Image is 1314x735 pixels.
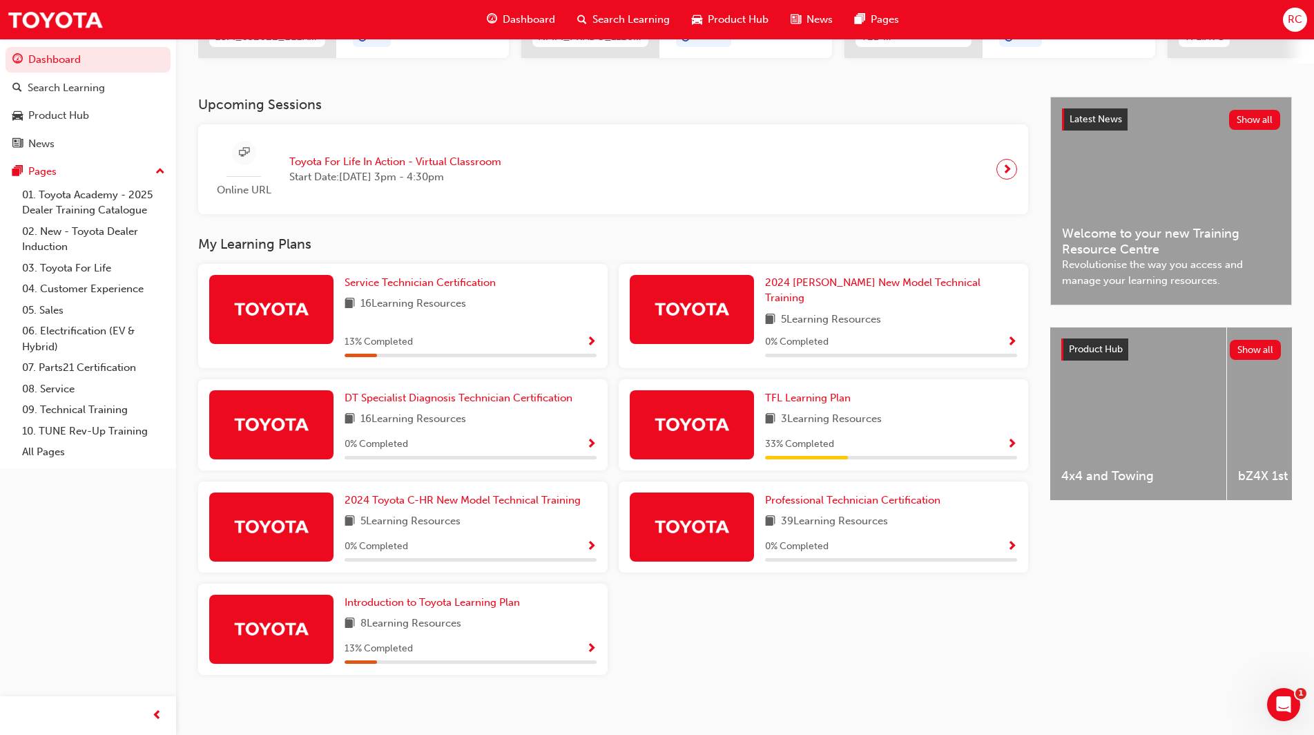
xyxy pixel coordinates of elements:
[1050,327,1226,500] a: 4x4 and Towing
[233,412,309,436] img: Trak
[345,596,520,609] span: Introduction to Toyota Learning Plan
[17,379,171,400] a: 08. Service
[791,11,801,28] span: news-icon
[1295,688,1306,699] span: 1
[586,643,597,656] span: Show Progress
[734,30,744,42] span: next-icon
[1007,436,1017,453] button: Show Progress
[345,334,413,350] span: 13 % Completed
[345,390,578,406] a: DT Specialist Diagnosis Technician Certification
[1070,113,1122,125] span: Latest News
[209,182,278,198] span: Online URL
[17,441,171,463] a: All Pages
[1007,336,1017,349] span: Show Progress
[1062,108,1280,131] a: Latest NewsShow all
[765,276,980,305] span: 2024 [PERSON_NAME] New Model Technical Training
[586,334,597,351] button: Show Progress
[17,258,171,279] a: 03. Toyota For Life
[7,4,104,35] img: Trak
[345,275,501,291] a: Service Technician Certification
[871,12,899,28] span: Pages
[6,103,171,128] a: Product Hub
[765,275,1017,306] a: 2024 [PERSON_NAME] New Model Technical Training
[28,80,105,96] div: Search Learning
[765,312,775,329] span: book-icon
[345,595,525,611] a: Introduction to Toyota Learning Plan
[1007,538,1017,555] button: Show Progress
[681,6,780,34] a: car-iconProduct Hub
[577,11,587,28] span: search-icon
[1061,468,1215,484] span: 4x4 and Towing
[209,135,1017,204] a: Online URLToyota For Life In Action - Virtual ClassroomStart Date:[DATE] 3pm - 4:30pm
[289,154,501,170] span: Toyota For Life In Action - Virtual Classroom
[12,82,22,95] span: search-icon
[198,97,1028,113] h3: Upcoming Sessions
[692,11,702,28] span: car-icon
[586,436,597,453] button: Show Progress
[1267,688,1300,721] iframe: Intercom live chat
[345,493,586,508] a: 2024 Toyota C-HR New Model Technical Training
[345,615,355,633] span: book-icon
[1050,97,1292,305] a: Latest NewsShow allWelcome to your new Training Resource CentreRevolutionise the way you access a...
[17,278,171,300] a: 04. Customer Experience
[1288,12,1302,28] span: RC
[345,437,408,452] span: 0 % Completed
[1007,439,1017,451] span: Show Progress
[765,390,856,406] a: TFL Learning Plan
[1007,541,1017,553] span: Show Progress
[17,399,171,421] a: 09. Technical Training
[765,513,775,531] span: book-icon
[586,541,597,553] span: Show Progress
[239,144,249,162] span: sessionType_ONLINE_URL-icon
[1062,257,1280,288] span: Revolutionise the way you access and manage your learning resources.
[1069,343,1123,355] span: Product Hub
[781,411,882,428] span: 3 Learning Resources
[12,166,23,178] span: pages-icon
[6,75,171,101] a: Search Learning
[1002,160,1012,179] span: next-icon
[345,539,408,555] span: 0 % Completed
[345,392,572,404] span: DT Specialist Diagnosis Technician Certification
[1061,338,1281,361] a: Product HubShow all
[12,110,23,122] span: car-icon
[566,6,681,34] a: search-iconSearch Learning
[17,184,171,221] a: 01. Toyota Academy - 2025 Dealer Training Catalogue
[28,136,55,152] div: News
[233,514,309,538] img: Trak
[503,12,555,28] span: Dashboard
[1045,30,1055,42] span: next-icon
[6,159,171,184] button: Pages
[487,11,497,28] span: guage-icon
[1229,110,1281,130] button: Show all
[198,236,1028,252] h3: My Learning Plans
[360,513,461,531] span: 5 Learning Resources
[345,296,355,313] span: book-icon
[345,494,581,506] span: 2024 Toyota C-HR New Model Technical Training
[6,44,171,159] button: DashboardSearch LearningProduct HubNews
[360,615,461,633] span: 8 Learning Resources
[1062,226,1280,257] span: Welcome to your new Training Resource Centre
[17,357,171,379] a: 07. Parts21 Certification
[360,411,466,428] span: 16 Learning Resources
[654,514,730,538] img: Trak
[855,11,865,28] span: pages-icon
[654,296,730,321] img: Trak
[765,493,946,508] a: Professional Technician Certification
[233,616,309,640] img: Trak
[345,513,355,531] span: book-icon
[765,494,940,506] span: Professional Technician Certification
[12,54,23,66] span: guage-icon
[17,221,171,258] a: 02. New - Toyota Dealer Induction
[781,513,888,531] span: 39 Learning Resources
[345,276,496,289] span: Service Technician Certification
[6,47,171,73] a: Dashboard
[345,641,413,657] span: 13 % Completed
[765,392,851,404] span: TFL Learning Plan
[781,312,881,329] span: 5 Learning Resources
[17,321,171,357] a: 06. Electrification (EV & Hybrid)
[592,12,670,28] span: Search Learning
[844,6,910,34] a: pages-iconPages
[28,164,57,180] div: Pages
